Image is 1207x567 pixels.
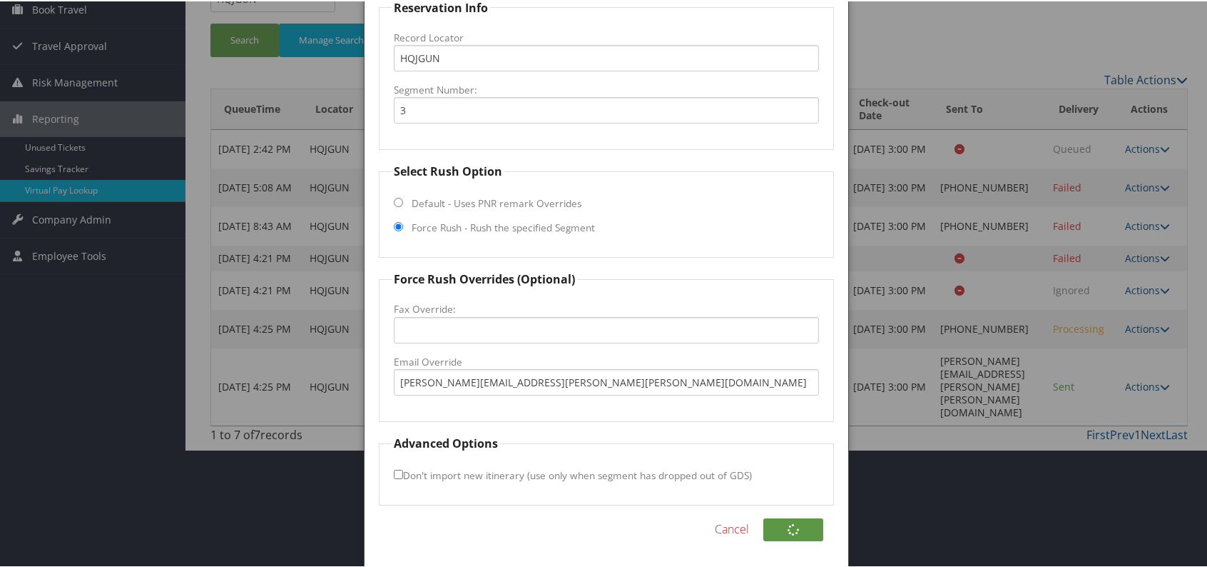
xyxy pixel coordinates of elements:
[394,29,819,44] label: Record Locator
[394,461,752,487] label: Don't import new itinerary (use only when segment has dropped out of GDS)
[394,353,819,368] label: Email Override
[392,269,577,286] legend: Force Rush Overrides (Optional)
[412,219,595,234] label: Force Rush - Rush the specified Segment
[394,301,819,315] label: Fax Override:
[412,195,581,209] label: Default - Uses PNR remark Overrides
[394,81,819,96] label: Segment Number:
[715,519,749,536] a: Cancel
[392,433,500,451] legend: Advanced Options
[392,161,504,179] legend: Select Rush Option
